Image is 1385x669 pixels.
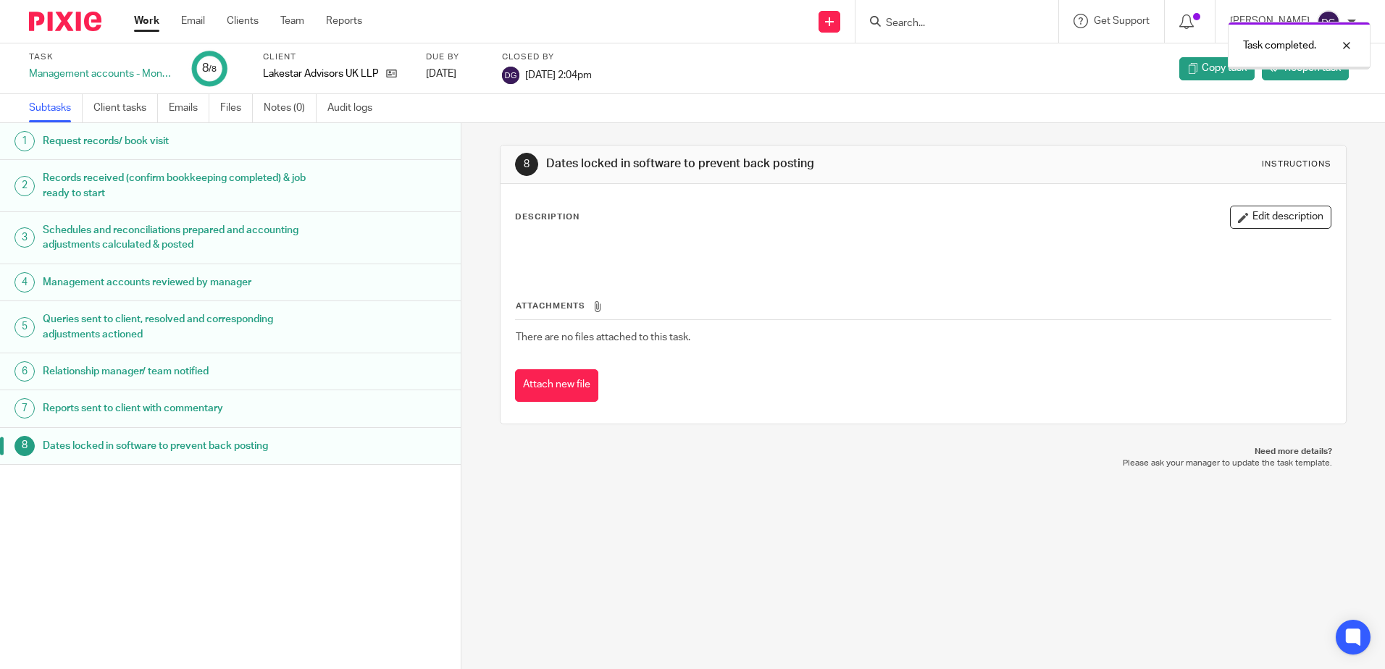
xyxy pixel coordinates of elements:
div: [DATE] [426,67,484,81]
a: Client tasks [93,94,158,122]
a: Reports [326,14,362,28]
p: Description [515,211,579,223]
h1: Dates locked in software to prevent back posting [43,435,312,457]
div: 7 [14,398,35,418]
a: Subtasks [29,94,83,122]
div: 1 [14,131,35,151]
p: Please ask your manager to update the task template. [514,458,1331,469]
span: [DATE] 2:04pm [525,70,592,80]
a: Emails [169,94,209,122]
p: Lakestar Advisors UK LLP [263,67,379,81]
h1: Management accounts reviewed by manager [43,272,312,293]
img: svg%3E [1317,10,1340,33]
button: Edit description [1230,206,1331,229]
a: Clients [227,14,259,28]
div: 5 [14,317,35,337]
small: /8 [209,65,217,73]
div: 4 [14,272,35,293]
label: Client [263,51,408,63]
div: 6 [14,361,35,382]
p: Task completed. [1243,38,1316,53]
div: 8 [202,60,217,77]
a: Email [181,14,205,28]
a: Team [280,14,304,28]
div: 8 [14,436,35,456]
a: Audit logs [327,94,383,122]
p: Need more details? [514,446,1331,458]
a: Notes (0) [264,94,317,122]
h1: Schedules and reconciliations prepared and accounting adjustments calculated & posted [43,219,312,256]
div: Management accounts - Monthly [29,67,174,81]
div: 3 [14,227,35,248]
span: There are no files attached to this task. [516,332,690,342]
label: Task [29,51,174,63]
div: 8 [515,153,538,176]
h1: Relationship manager/ team notified [43,361,312,382]
img: Pixie [29,12,101,31]
label: Closed by [502,51,592,63]
button: Attach new file [515,369,598,402]
h1: Records received (confirm bookkeeping completed) & job ready to start [43,167,312,204]
h1: Queries sent to client, resolved and corresponding adjustments actioned [43,308,312,345]
h1: Request records/ book visit [43,130,312,152]
a: Files [220,94,253,122]
div: Instructions [1262,159,1331,170]
a: Work [134,14,159,28]
h1: Reports sent to client with commentary [43,397,312,419]
h1: Dates locked in software to prevent back posting [546,156,954,172]
img: svg%3E [502,67,519,84]
div: 2 [14,176,35,196]
span: Attachments [516,302,585,310]
label: Due by [426,51,484,63]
